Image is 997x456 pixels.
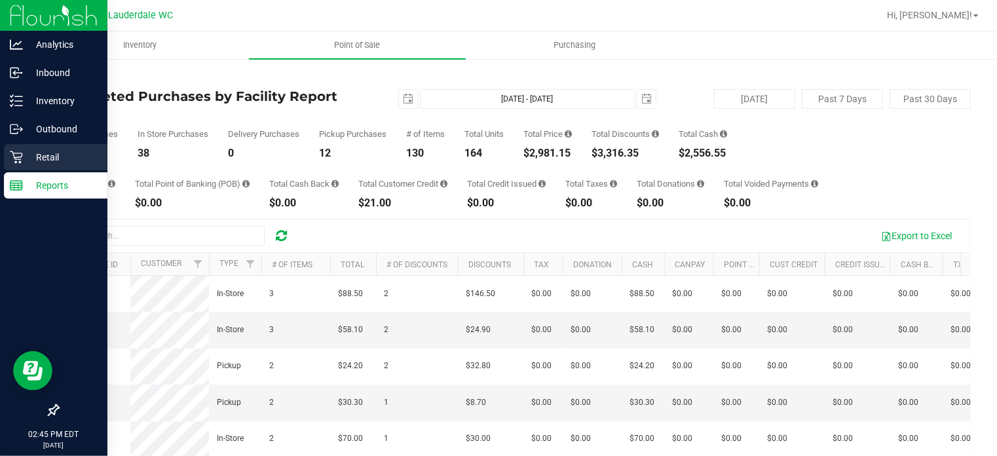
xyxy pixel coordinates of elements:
div: $0.00 [467,198,546,208]
div: Total Cash Back [269,180,339,188]
p: Inventory [23,93,102,109]
div: $2,981.15 [523,148,572,159]
div: $0.00 [135,198,250,208]
span: $0.00 [767,288,787,300]
span: $24.20 [630,360,654,372]
div: Total Customer Credit [358,180,447,188]
inline-svg: Outbound [10,123,23,136]
span: $0.00 [721,288,742,300]
a: Cash Back [901,260,944,269]
div: Total Price [523,130,572,138]
span: $0.00 [571,288,591,300]
span: 2 [269,360,274,372]
a: Tax [534,260,549,269]
a: Cust Credit [770,260,818,269]
span: Hi, [PERSON_NAME]! [887,10,972,20]
inline-svg: Retail [10,151,23,164]
a: Total [341,260,364,269]
span: $0.00 [767,360,787,372]
i: Sum of the total prices of all purchases in the date range. [565,130,572,138]
span: Purchasing [536,39,613,51]
p: Reports [23,178,102,193]
span: 2 [269,396,274,409]
a: Purchasing [466,31,683,59]
span: $0.00 [721,324,742,336]
button: Past 30 Days [890,89,971,109]
span: $0.00 [531,288,552,300]
iframe: Resource center [13,351,52,390]
span: In-Store [217,432,244,445]
span: 2 [384,288,388,300]
span: In-Store [217,324,244,336]
p: [DATE] [6,440,102,450]
i: Sum of the successful, non-voided CanPay payment transactions for all purchases in the date range. [108,180,115,188]
button: Past 7 Days [802,89,883,109]
div: $21.00 [358,198,447,208]
i: Sum of the successful, non-voided point-of-banking payment transactions, both via payment termina... [242,180,250,188]
span: $146.50 [466,288,495,300]
p: Outbound [23,121,102,137]
div: Delivery Purchases [228,130,299,138]
span: 1 [384,396,388,409]
p: Analytics [23,37,102,52]
div: Total Point of Banking (POB) [135,180,250,188]
i: Sum of all account credit issued for all refunds from returned purchases in the date range. [538,180,546,188]
span: $70.00 [338,432,363,445]
span: $0.00 [672,288,692,300]
div: $3,316.35 [592,148,659,159]
span: $24.20 [338,360,363,372]
p: Retail [23,149,102,165]
span: $0.00 [571,360,591,372]
span: $0.00 [721,360,742,372]
a: Point of Sale [249,31,466,59]
span: $0.00 [833,324,853,336]
div: # of Items [406,130,445,138]
span: $0.00 [950,288,971,300]
i: Sum of the total taxes for all purchases in the date range. [610,180,617,188]
a: Discounts [468,260,511,269]
span: 3 [269,324,274,336]
div: 12 [319,148,386,159]
span: select [399,90,417,108]
a: Txn Fees [953,260,989,269]
a: Type [219,259,238,268]
inline-svg: Reports [10,179,23,192]
i: Sum of all round-up-to-next-dollar total price adjustments for all purchases in the date range. [697,180,704,188]
span: Point of Sale [316,39,398,51]
span: $0.00 [950,432,971,445]
span: $0.00 [531,396,552,409]
span: $0.00 [721,396,742,409]
i: Sum of all voided payment transaction amounts, excluding tips and transaction fees, for all purch... [811,180,818,188]
a: Point of Banking (POB) [724,260,817,269]
span: 2 [384,360,388,372]
span: $0.00 [833,288,853,300]
span: $0.00 [950,324,971,336]
div: $0.00 [269,198,339,208]
span: Inventory [105,39,174,51]
span: select [637,90,656,108]
span: $70.00 [630,432,654,445]
span: $24.90 [466,324,491,336]
a: Cash [632,260,653,269]
button: [DATE] [714,89,795,109]
h4: Completed Purchases by Facility Report [58,89,362,104]
a: Inventory [31,31,249,59]
a: Donation [573,260,612,269]
div: Total Voided Payments [724,180,818,188]
span: $0.00 [898,360,918,372]
span: $0.00 [672,360,692,372]
div: 130 [406,148,445,159]
div: Total Units [464,130,504,138]
inline-svg: Inbound [10,66,23,79]
span: $0.00 [571,324,591,336]
div: $0.00 [724,198,818,208]
span: 2 [269,432,274,445]
span: $0.00 [833,432,853,445]
span: $0.00 [898,324,918,336]
div: $0.00 [565,198,617,208]
span: $0.00 [672,396,692,409]
i: Sum of the cash-back amounts from rounded-up electronic payments for all purchases in the date ra... [331,180,339,188]
span: Ft. Lauderdale WC [94,10,173,21]
div: 164 [464,148,504,159]
span: $0.00 [531,432,552,445]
